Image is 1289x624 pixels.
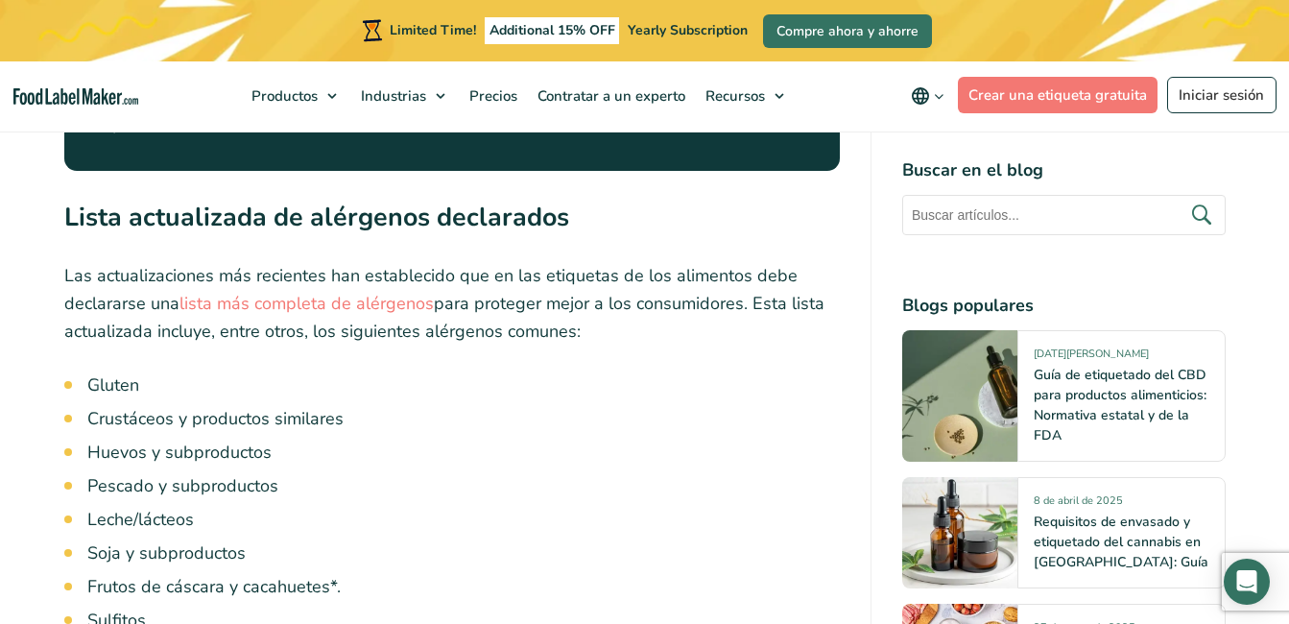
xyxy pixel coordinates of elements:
input: Buscar artículos... [902,195,1226,235]
li: Leche/lácteos [87,507,840,533]
a: Contratar a un experto [528,61,691,131]
p: Las actualizaciones más recientes han establecido que en las etiquetas de los alimentos debe decl... [64,262,840,345]
div: Open Intercom Messenger [1224,559,1270,605]
a: lista más completa de alérgenos [179,292,434,315]
a: Recursos [696,61,794,131]
span: Contratar a un experto [532,86,687,106]
a: Productos [242,61,346,131]
li: Gluten [87,372,840,398]
span: Industrias [355,86,428,106]
a: Iniciar sesión [1167,77,1277,113]
a: Industrias [351,61,455,131]
span: Productos [246,86,320,106]
li: Crustáceos y productos similares [87,406,840,432]
li: Frutos de cáscara y cacahuetes*. [87,574,840,600]
span: 8 de abril de 2025 [1034,493,1123,516]
span: Limited Time! [390,21,476,39]
h4: Blogs populares [902,293,1226,319]
span: Additional 15% OFF [485,17,620,44]
a: Guía de etiquetado del CBD para productos alimenticios: Normativa estatal y de la FDA [1034,366,1206,444]
h4: Buscar en el blog [902,157,1226,183]
span: Recursos [700,86,767,106]
li: Soja y subproductos [87,540,840,566]
li: Huevos y subproductos [87,440,840,466]
a: Crear una etiqueta gratuita [958,77,1158,113]
li: Pescado y subproductos [87,473,840,499]
span: Precios [464,86,519,106]
a: Requisitos de envasado y etiquetado del cannabis en [GEOGRAPHIC_DATA]: Guía [1034,513,1208,571]
strong: Lista actualizada de alérgenos declarados [64,200,569,234]
a: Compre ahora y ahorre [763,14,932,48]
a: Precios [460,61,523,131]
span: Yearly Subscription [628,21,748,39]
span: [DATE][PERSON_NAME] [1034,347,1149,369]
